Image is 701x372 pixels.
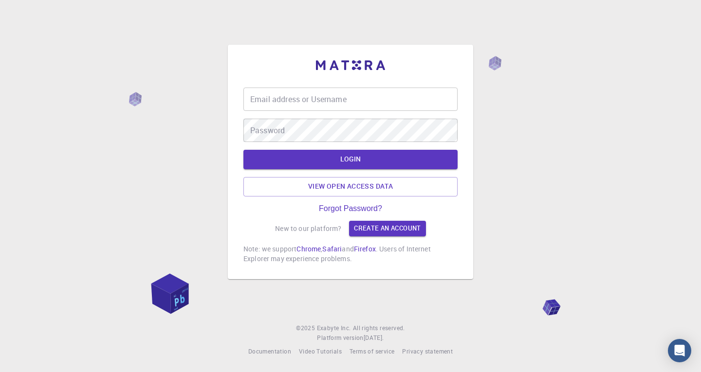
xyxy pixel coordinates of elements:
span: All rights reserved. [353,323,405,333]
span: Platform version [317,333,363,343]
span: Privacy statement [402,347,453,355]
a: Exabyte Inc. [317,323,351,333]
a: Safari [322,244,342,253]
div: Open Intercom Messenger [668,339,691,362]
a: Firefox [354,244,376,253]
span: © 2025 [296,323,316,333]
a: Privacy statement [402,347,453,356]
p: Note: we support , and . Users of Internet Explorer may experience problems. [243,244,458,264]
span: Documentation [248,347,291,355]
a: Video Tutorials [299,347,342,356]
span: Video Tutorials [299,347,342,355]
a: [DATE]. [364,333,384,343]
a: View open access data [243,177,458,196]
span: Exabyte Inc. [317,324,351,332]
a: Documentation [248,347,291,356]
p: New to our platform? [275,224,341,233]
span: Terms of service [350,347,394,355]
span: [DATE] . [364,334,384,341]
a: Create an account [349,221,425,236]
a: Chrome [296,244,321,253]
a: Forgot Password? [319,204,382,213]
button: LOGIN [243,150,458,169]
a: Terms of service [350,347,394,356]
